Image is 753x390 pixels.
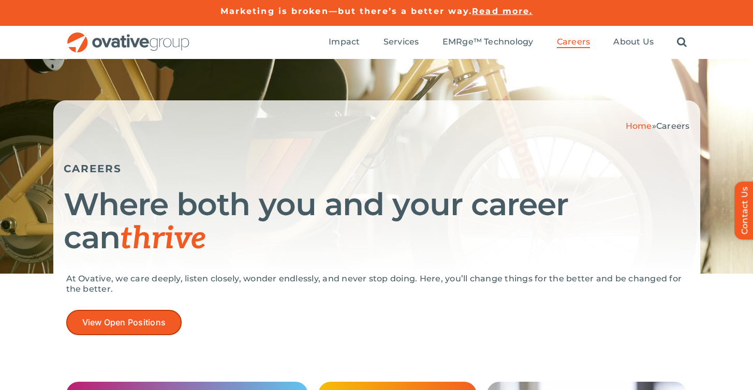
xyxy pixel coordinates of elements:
[557,37,590,47] span: Careers
[329,37,360,47] span: Impact
[66,274,687,294] p: At Ovative, we care deeply, listen closely, wonder endlessly, and never stop doing. Here, you’ll ...
[66,31,190,41] a: OG_Full_horizontal_RGB
[120,220,206,258] span: thrive
[656,121,690,131] span: Careers
[442,37,534,47] span: EMRge™ Technology
[64,188,690,256] h1: Where both you and your career can
[472,6,533,16] a: Read more.
[64,162,690,175] h5: CAREERS
[82,318,166,327] span: View Open Positions
[329,37,360,48] a: Impact
[677,37,687,48] a: Search
[613,37,654,48] a: About Us
[66,310,182,335] a: View Open Positions
[383,37,419,47] span: Services
[613,37,654,47] span: About Us
[626,121,690,131] span: »
[383,37,419,48] a: Services
[442,37,534,48] a: EMRge™ Technology
[557,37,590,48] a: Careers
[220,6,473,16] a: Marketing is broken—but there’s a better way.
[626,121,652,131] a: Home
[329,26,687,59] nav: Menu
